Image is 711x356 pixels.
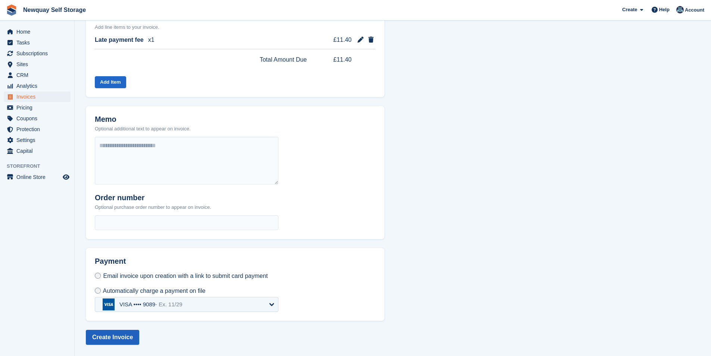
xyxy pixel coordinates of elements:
span: Capital [16,146,61,156]
img: Colette Pearce [676,6,684,13]
a: menu [4,59,71,69]
span: Total Amount Due [260,55,307,64]
span: Analytics [16,81,61,91]
a: Preview store [62,173,71,182]
p: Optional additional text to appear on invoice. [95,125,191,133]
span: Coupons [16,113,61,124]
span: Sites [16,59,61,69]
span: Settings [16,135,61,145]
span: £11.40 [323,55,352,64]
img: stora-icon-8386f47178a22dfd0bd8f6a31ec36ba5ce8667c1dd55bd0f319d3a0aa187defe.svg [6,4,17,16]
button: Add Item [95,76,126,89]
a: menu [4,124,71,134]
a: menu [4,113,71,124]
span: Protection [16,124,61,134]
a: menu [4,172,71,182]
span: Tasks [16,37,61,48]
span: Email invoice upon creation with a link to submit card payment [103,273,268,279]
span: Invoices [16,92,61,102]
span: Automatically charge a payment on file [103,288,206,294]
span: Storefront [7,162,74,170]
span: - Ex. 11/29 [155,301,183,307]
p: Add line items to your invoice. [95,24,375,31]
a: menu [4,48,71,59]
span: Home [16,27,61,37]
div: VISA •••• 9089 [119,301,183,308]
span: Help [659,6,670,13]
a: menu [4,135,71,145]
a: menu [4,146,71,156]
span: Create [622,6,637,13]
span: Subscriptions [16,48,61,59]
h2: Memo [95,115,191,124]
a: Newquay Self Storage [20,4,89,16]
a: menu [4,92,71,102]
img: visa-b694ef4212b07b5f47965f94a99afb91c8fa3d2577008b26e631fad0fb21120b.svg [103,298,115,310]
p: Optional purchase order number to appear on invoice. [95,204,211,211]
button: Create Invoice [86,330,139,345]
span: Late payment fee [95,35,144,44]
span: £11.40 [323,35,352,44]
span: CRM [16,70,61,80]
h2: Payment [95,257,278,272]
span: Account [685,6,704,14]
a: menu [4,81,71,91]
h2: Order number [95,194,211,202]
a: menu [4,70,71,80]
a: menu [4,102,71,113]
span: Online Store [16,172,61,182]
a: menu [4,37,71,48]
input: Email invoice upon creation with a link to submit card payment [95,273,101,279]
a: menu [4,27,71,37]
span: Pricing [16,102,61,113]
input: Automatically charge a payment on file [95,288,101,294]
span: x1 [148,35,155,44]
